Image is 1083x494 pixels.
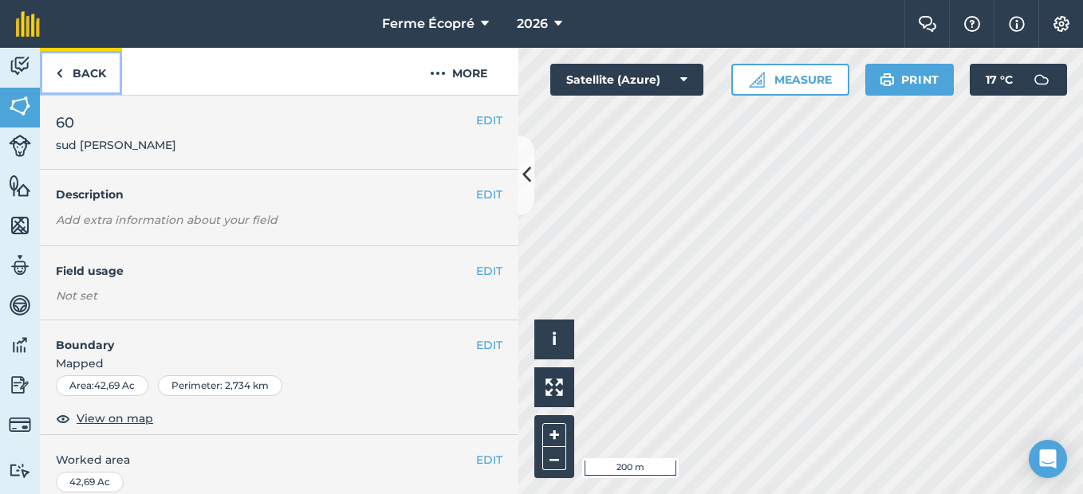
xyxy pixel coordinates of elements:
button: EDIT [476,186,502,203]
img: svg+xml;base64,PD94bWwgdmVyc2lvbj0iMS4wIiBlbmNvZGluZz0idXRmLTgiPz4KPCEtLSBHZW5lcmF0b3I6IEFkb2JlIE... [9,253,31,277]
span: View on map [77,410,153,427]
img: svg+xml;base64,PD94bWwgdmVyc2lvbj0iMS4wIiBlbmNvZGluZz0idXRmLTgiPz4KPCEtLSBHZW5lcmF0b3I6IEFkb2JlIE... [9,135,31,157]
button: EDIT [476,336,502,354]
span: Mapped [40,355,518,372]
button: i [534,320,574,359]
h4: Description [56,186,502,203]
img: svg+xml;base64,PHN2ZyB4bWxucz0iaHR0cDovL3d3dy53My5vcmcvMjAwMC9zdmciIHdpZHRoPSI1NiIgaGVpZ2h0PSI2MC... [9,174,31,198]
button: Measure [731,64,849,96]
span: i [552,329,557,349]
em: Add extra information about your field [56,213,278,227]
img: svg+xml;base64,PD94bWwgdmVyc2lvbj0iMS4wIiBlbmNvZGluZz0idXRmLTgiPz4KPCEtLSBHZW5lcmF0b3I6IEFkb2JlIE... [9,333,31,357]
div: Area : 42,69 Ac [56,375,148,396]
button: Satellite (Azure) [550,64,703,96]
button: EDIT [476,451,502,469]
button: 17 °C [970,64,1067,96]
button: View on map [56,409,153,428]
img: Two speech bubbles overlapping with the left bubble in the forefront [918,16,937,32]
div: Perimeter : 2,734 km [158,375,282,396]
img: svg+xml;base64,PD94bWwgdmVyc2lvbj0iMS4wIiBlbmNvZGluZz0idXRmLTgiPz4KPCEtLSBHZW5lcmF0b3I6IEFkb2JlIE... [9,54,31,78]
img: svg+xml;base64,PHN2ZyB4bWxucz0iaHR0cDovL3d3dy53My5vcmcvMjAwMC9zdmciIHdpZHRoPSI1NiIgaGVpZ2h0PSI2MC... [9,94,31,118]
span: 17 ° C [986,64,1013,96]
img: svg+xml;base64,PHN2ZyB4bWxucz0iaHR0cDovL3d3dy53My5vcmcvMjAwMC9zdmciIHdpZHRoPSI1NiIgaGVpZ2h0PSI2MC... [9,214,31,237]
div: 42,69 Ac [56,472,124,492]
span: sud [PERSON_NAME] [56,137,176,153]
span: 60 [56,112,176,134]
span: 2026 [517,14,548,33]
img: svg+xml;base64,PHN2ZyB4bWxucz0iaHR0cDovL3d3dy53My5vcmcvMjAwMC9zdmciIHdpZHRoPSIyMCIgaGVpZ2h0PSIyNC... [430,64,446,83]
img: svg+xml;base64,PHN2ZyB4bWxucz0iaHR0cDovL3d3dy53My5vcmcvMjAwMC9zdmciIHdpZHRoPSIxOSIgaGVpZ2h0PSIyNC... [880,70,895,89]
img: svg+xml;base64,PD94bWwgdmVyc2lvbj0iMS4wIiBlbmNvZGluZz0idXRmLTgiPz4KPCEtLSBHZW5lcmF0b3I6IEFkb2JlIE... [9,463,31,478]
button: EDIT [476,262,502,280]
div: Open Intercom Messenger [1029,440,1067,478]
img: svg+xml;base64,PD94bWwgdmVyc2lvbj0iMS4wIiBlbmNvZGluZz0idXRmLTgiPz4KPCEtLSBHZW5lcmF0b3I6IEFkb2JlIE... [9,414,31,436]
a: Back [40,48,122,95]
img: Four arrows, one pointing top left, one top right, one bottom right and the last bottom left [545,378,563,396]
img: svg+xml;base64,PD94bWwgdmVyc2lvbj0iMS4wIiBlbmNvZGluZz0idXRmLTgiPz4KPCEtLSBHZW5lcmF0b3I6IEFkb2JlIE... [1026,64,1057,96]
button: EDIT [476,112,502,129]
h4: Field usage [56,262,476,280]
button: Print [865,64,955,96]
button: More [399,48,518,95]
span: Ferme Écopré [382,14,475,33]
button: – [542,447,566,470]
img: svg+xml;base64,PHN2ZyB4bWxucz0iaHR0cDovL3d3dy53My5vcmcvMjAwMC9zdmciIHdpZHRoPSI5IiBoZWlnaHQ9IjI0Ii... [56,64,63,83]
img: fieldmargin Logo [16,11,40,37]
h4: Boundary [40,320,476,354]
img: Ruler icon [749,72,765,88]
span: Worked area [56,451,502,469]
img: svg+xml;base64,PD94bWwgdmVyc2lvbj0iMS4wIiBlbmNvZGluZz0idXRmLTgiPz4KPCEtLSBHZW5lcmF0b3I6IEFkb2JlIE... [9,293,31,317]
img: svg+xml;base64,PHN2ZyB4bWxucz0iaHR0cDovL3d3dy53My5vcmcvMjAwMC9zdmciIHdpZHRoPSIxNyIgaGVpZ2h0PSIxNy... [1009,14,1025,33]
div: Not set [56,288,502,304]
button: + [542,423,566,447]
img: svg+xml;base64,PHN2ZyB4bWxucz0iaHR0cDovL3d3dy53My5vcmcvMjAwMC9zdmciIHdpZHRoPSIxOCIgaGVpZ2h0PSIyNC... [56,409,70,428]
img: A cog icon [1052,16,1071,32]
img: A question mark icon [963,16,982,32]
img: svg+xml;base64,PD94bWwgdmVyc2lvbj0iMS4wIiBlbmNvZGluZz0idXRmLTgiPz4KPCEtLSBHZW5lcmF0b3I6IEFkb2JlIE... [9,373,31,397]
